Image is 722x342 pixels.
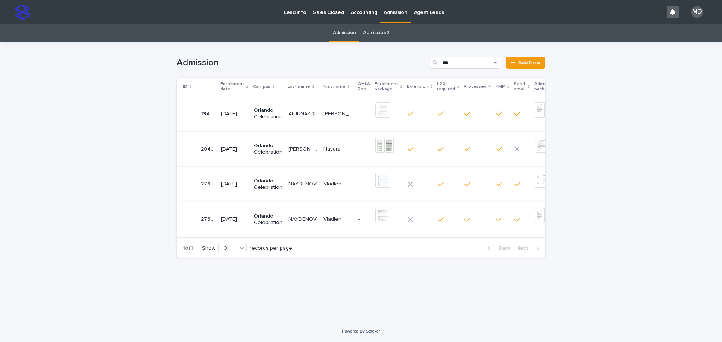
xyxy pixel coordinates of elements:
[221,146,247,152] p: [DATE]
[250,245,292,252] p: records per page
[221,181,247,187] p: [DATE]
[221,111,247,117] p: [DATE]
[358,216,369,223] p: -
[358,181,369,187] p: -
[534,80,557,94] p: Admission package
[288,83,310,91] p: Last name
[323,179,343,187] p: Vladlen
[288,109,317,117] p: ALJUNAYDI
[219,244,237,252] div: 10
[342,329,380,333] a: Powered By Stacker
[333,24,356,42] a: Admission
[177,239,199,258] p: 1 of 1
[323,145,342,152] p: Nayara
[177,57,427,68] h1: Admission
[202,245,215,252] p: Show
[288,215,318,223] p: NAYDENOV
[375,80,398,94] p: Enrollment package
[516,246,533,251] span: Next
[15,5,30,20] img: stacker-logo-s-only.png
[201,215,217,223] p: 27608
[323,215,343,223] p: Vladlen
[506,57,545,69] a: Add New
[201,145,217,152] p: 20422
[437,80,455,94] p: I-20 required
[464,83,487,91] p: Processed
[358,111,369,117] p: -
[201,179,217,187] p: 27608
[358,80,370,94] p: OHLA Rep
[177,96,573,131] tr: 1945919459 [DATE]Orlando CelebrationALJUNAYDIALJUNAYDI [PERSON_NAME][PERSON_NAME] -
[183,83,187,91] p: ID
[514,80,526,94] p: Send email
[494,246,510,251] span: Back
[254,107,282,120] p: Orlando Celebration
[323,109,354,117] p: [PERSON_NAME]
[482,245,513,252] button: Back
[288,179,318,187] p: NAYDENOV
[220,80,244,94] p: Enrollment date
[254,178,282,191] p: Orlando Celebration
[254,143,282,155] p: Orlando Celebration
[496,83,505,91] p: FMP
[177,167,573,202] tr: 2760827608 [DATE]Orlando CelebrationNAYDENOVNAYDENOV VladlenVladlen -
[177,202,573,237] tr: 2760827608 [DATE]Orlando CelebrationNAYDENOVNAYDENOV VladlenVladlen -
[221,216,247,223] p: [DATE]
[253,83,270,91] p: Campus
[407,83,428,91] p: Extension
[177,131,573,167] tr: 2042220422 [DATE]Orlando Celebration[PERSON_NAME] COSTA [PERSON_NAME][PERSON_NAME] COSTA [PERSON_...
[363,24,389,42] a: Admission2
[254,213,282,226] p: Orlando Celebration
[518,60,540,65] span: Add New
[288,145,319,152] p: SOARES COSTA PENNA
[358,146,369,152] p: -
[513,245,545,252] button: Next
[323,83,346,91] p: First name
[201,109,217,117] p: 19459
[691,6,703,18] div: MD
[430,57,501,69] input: Search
